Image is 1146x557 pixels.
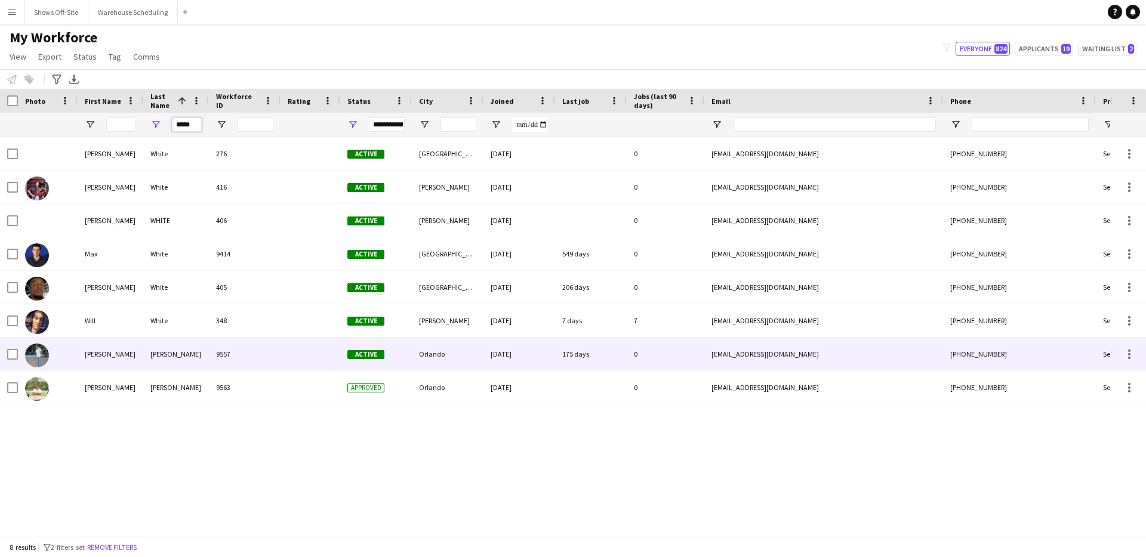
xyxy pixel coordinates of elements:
[704,237,943,270] div: [EMAIL_ADDRESS][DOMAIN_NAME]
[483,371,555,404] div: [DATE]
[347,283,384,292] span: Active
[943,338,1096,370] div: [PHONE_NUMBER]
[627,371,704,404] div: 0
[85,541,139,554] button: Remove filters
[956,42,1010,56] button: Everyone824
[78,371,143,404] div: [PERSON_NAME]
[412,304,483,337] div: [PERSON_NAME]
[143,338,209,370] div: [PERSON_NAME]
[347,383,384,392] span: Approved
[143,204,209,237] div: WHITE
[78,237,143,270] div: Max
[78,204,143,237] div: [PERSON_NAME]
[627,237,704,270] div: 0
[562,97,589,106] span: Last job
[704,338,943,370] div: [EMAIL_ADDRESS][DOMAIN_NAME]
[104,49,126,64] a: Tag
[25,344,49,367] img: Joshua Whitehead
[627,137,704,170] div: 0
[704,271,943,304] div: [EMAIL_ADDRESS][DOMAIN_NAME]
[627,338,704,370] div: 0
[412,237,483,270] div: [GEOGRAPHIC_DATA]
[143,304,209,337] div: White
[143,237,209,270] div: White
[347,317,384,326] span: Active
[483,338,555,370] div: [DATE]
[483,171,555,203] div: [DATE]
[1078,42,1136,56] button: Waiting list2
[491,119,501,130] button: Open Filter Menu
[711,97,731,106] span: Email
[483,271,555,304] div: [DATE]
[440,117,476,132] input: City Filter Input
[483,204,555,237] div: [DATE]
[1128,44,1134,54] span: 2
[733,117,936,132] input: Email Filter Input
[88,1,178,24] button: Warehouse Scheduling
[943,271,1096,304] div: [PHONE_NUMBER]
[33,49,66,64] a: Export
[943,304,1096,337] div: [PHONE_NUMBER]
[85,119,95,130] button: Open Filter Menu
[555,338,627,370] div: 175 days
[209,204,281,237] div: 406
[209,171,281,203] div: 416
[209,271,281,304] div: 405
[704,137,943,170] div: [EMAIL_ADDRESS][DOMAIN_NAME]
[5,49,31,64] a: View
[78,271,143,304] div: [PERSON_NAME]
[216,92,259,110] span: Workforce ID
[143,271,209,304] div: White
[172,117,202,132] input: Last Name Filter Input
[704,171,943,203] div: [EMAIL_ADDRESS][DOMAIN_NAME]
[143,137,209,170] div: White
[943,171,1096,203] div: [PHONE_NUMBER]
[412,171,483,203] div: [PERSON_NAME]
[1103,119,1114,130] button: Open Filter Menu
[51,543,85,552] span: 2 filters set
[555,271,627,304] div: 206 days
[704,371,943,404] div: [EMAIL_ADDRESS][DOMAIN_NAME]
[412,137,483,170] div: [GEOGRAPHIC_DATA]
[25,243,49,267] img: Max White
[347,216,384,225] span: Active
[69,49,101,64] a: Status
[25,97,45,106] span: Photo
[109,51,121,62] span: Tag
[209,371,281,404] div: 9563
[347,350,384,359] span: Active
[78,304,143,337] div: Will
[950,97,971,106] span: Phone
[38,51,61,62] span: Export
[238,117,273,132] input: Workforce ID Filter Input
[143,371,209,404] div: [PERSON_NAME]
[128,49,165,64] a: Comms
[143,171,209,203] div: White
[150,119,161,130] button: Open Filter Menu
[10,51,26,62] span: View
[943,371,1096,404] div: [PHONE_NUMBER]
[711,119,722,130] button: Open Filter Menu
[347,97,371,106] span: Status
[288,97,310,106] span: Rating
[106,117,136,132] input: First Name Filter Input
[555,237,627,270] div: 549 days
[78,137,143,170] div: [PERSON_NAME]
[555,304,627,337] div: 7 days
[412,371,483,404] div: Orlando
[950,119,961,130] button: Open Filter Menu
[209,338,281,370] div: 9557
[491,97,514,106] span: Joined
[67,72,81,86] app-action-btn: Export XLSX
[943,237,1096,270] div: [PHONE_NUMBER]
[627,304,704,337] div: 7
[483,237,555,270] div: [DATE]
[412,338,483,370] div: Orlando
[25,177,49,200] img: Gerald R White
[85,97,121,106] span: First Name
[25,310,49,334] img: Will White
[412,271,483,304] div: [GEOGRAPHIC_DATA]
[209,137,281,170] div: 276
[78,171,143,203] div: [PERSON_NAME]
[24,1,88,24] button: Shows Off-Site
